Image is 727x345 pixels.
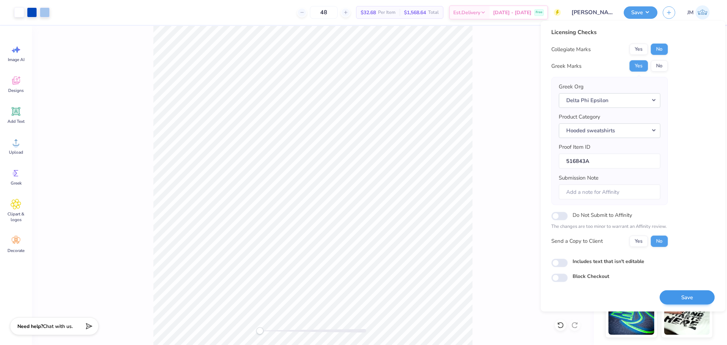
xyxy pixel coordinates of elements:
[551,223,668,230] p: The changes are too minor to warrant an Affinity review.
[8,57,24,62] span: Image AI
[378,9,395,16] span: Per Item
[551,28,668,37] div: Licensing Checks
[566,5,618,20] input: Untitled Design
[43,323,73,330] span: Chat with us.
[684,5,713,20] a: JM
[664,299,710,335] img: Water based Ink
[551,45,591,53] div: Collegiate Marks
[624,6,657,19] button: Save
[559,93,660,108] button: Delta Phi Epsilon
[687,9,694,17] span: JM
[310,6,338,19] input: – –
[629,44,648,55] button: Yes
[536,10,542,15] span: Free
[559,143,590,151] label: Proof Item ID
[660,290,715,305] button: Save
[7,119,24,124] span: Add Text
[428,9,439,16] span: Total
[573,257,644,265] label: Includes text that isn't editable
[256,327,263,334] div: Accessibility label
[9,149,23,155] span: Upload
[4,211,28,223] span: Clipart & logos
[551,237,603,245] div: Send a Copy to Client
[629,60,648,72] button: Yes
[7,248,24,253] span: Decorate
[8,88,24,93] span: Designs
[551,62,581,70] div: Greek Marks
[559,113,600,121] label: Product Category
[559,83,584,91] label: Greek Org
[453,9,480,16] span: Est. Delivery
[493,9,531,16] span: [DATE] - [DATE]
[573,210,632,220] label: Do Not Submit to Affinity
[651,235,668,247] button: No
[17,323,43,330] strong: Need help?
[573,272,609,280] label: Block Checkout
[404,9,426,16] span: $1,568.64
[361,9,376,16] span: $32.68
[608,299,654,335] img: Glow in the Dark Ink
[11,180,22,186] span: Greek
[559,184,660,199] input: Add a note for Affinity
[559,174,598,182] label: Submission Note
[651,44,668,55] button: No
[695,5,710,20] img: John Michael Binayas
[629,235,648,247] button: Yes
[559,123,660,138] button: Hooded sweatshirts
[651,60,668,72] button: No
